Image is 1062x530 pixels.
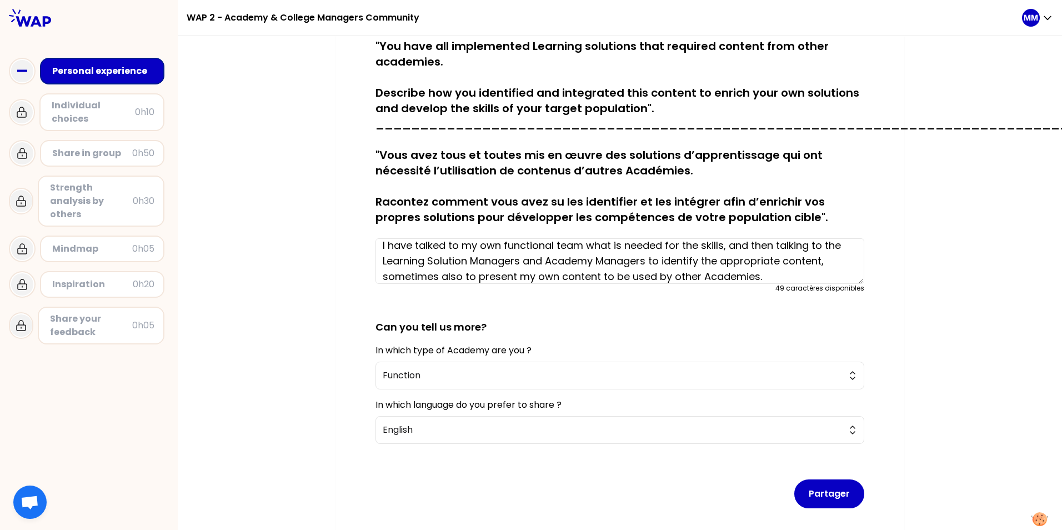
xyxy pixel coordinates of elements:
[375,7,864,225] p: (French below) "You have all implemented Learning solutions that required content from other acad...
[775,284,864,293] div: 49 caractères disponibles
[52,64,154,78] div: Personal experience
[50,312,132,339] div: Share your feedback
[52,99,135,126] div: Individual choices
[52,147,132,160] div: Share in group
[13,486,47,519] div: Open chat
[133,278,154,291] div: 0h20
[375,362,864,389] button: Function
[375,416,864,444] button: English
[135,106,154,119] div: 0h10
[794,479,864,508] button: Partager
[132,319,154,332] div: 0h05
[52,278,133,291] div: Inspiration
[1022,9,1053,27] button: MM
[132,242,154,256] div: 0h05
[375,344,532,357] label: In which type of Academy are you ?
[375,238,864,284] textarea: I have talked to my own functional team what is needed for the skills, and then talking to the Le...
[52,242,132,256] div: Mindmap
[375,302,864,335] h2: Can you tell us more?
[1024,12,1038,23] p: MM
[50,181,133,221] div: Strength analysis by others
[133,194,154,208] div: 0h30
[375,398,562,411] label: In which language do you prefer to share ?
[132,147,154,160] div: 0h50
[383,369,841,382] span: Function
[383,423,841,437] span: English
